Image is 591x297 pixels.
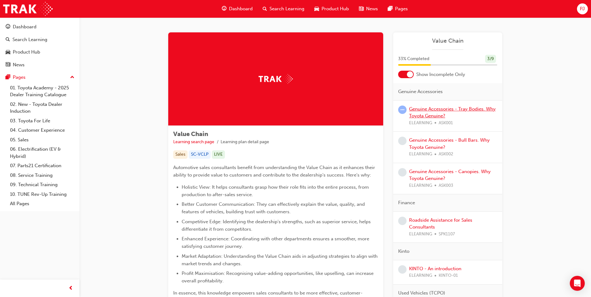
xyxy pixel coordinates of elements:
[7,125,77,135] a: 04. Customer Experience
[409,106,496,119] a: Genuine Accessories - Tray Bodies. Why Toyota Genuine?
[395,5,408,12] span: Pages
[398,106,407,114] span: learningRecordVerb_ATTEMPT-icon
[359,5,364,13] span: news-icon
[7,144,77,161] a: 06. Electrification (EV & Hybrid)
[7,100,77,116] a: 02. New - Toyota Dealer Induction
[409,266,461,271] a: KINTO - An introduction
[398,265,407,274] span: learningRecordVerb_NONE-icon
[2,72,77,83] button: Pages
[398,290,445,297] span: Used Vehicles (TCPO)
[12,36,47,43] div: Search Learning
[409,272,432,279] span: ELEARNING
[2,21,77,33] a: Dashboard
[409,169,491,181] a: Genuine Accessories - Canopies. Why Toyota Genuine?
[7,199,77,209] a: All Pages
[7,83,77,100] a: 01. Toyota Academy - 2025 Dealer Training Catalogue
[259,74,293,84] img: Trak
[182,201,366,214] span: Better Customer Communication: They can effectively explain the value, quality, and features of v...
[398,248,409,255] span: Kinto
[222,5,226,13] span: guage-icon
[221,139,269,146] li: Learning plan detail page
[6,37,10,43] span: search-icon
[416,71,465,78] span: Show Incomplete Only
[13,49,40,56] div: Product Hub
[409,217,472,230] a: Roadside Assistance for Sales Consultants
[439,151,453,158] span: ASK002
[398,55,429,63] span: 33 % Completed
[322,5,349,12] span: Product Hub
[439,182,453,189] span: ASK003
[409,231,432,238] span: ELEARNING
[182,236,370,249] span: Enhanced Experience: Coordinating with other departments ensures a smoother, more satisfying cust...
[69,285,73,292] span: prev-icon
[2,59,77,71] a: News
[13,74,26,81] div: Pages
[173,150,188,159] div: Sales
[580,5,585,12] span: PJ
[409,120,432,127] span: ELEARNING
[212,150,225,159] div: LIVE
[182,184,370,197] span: Holistic View: It helps consultants grasp how their role fits into the entire process, from produ...
[7,135,77,145] a: 05. Sales
[13,61,25,68] div: News
[6,49,10,55] span: car-icon
[6,75,10,80] span: pages-icon
[366,5,378,12] span: News
[182,219,372,232] span: Competitive Edge: Identifying the dealership's strengths, such as superior service, helps differe...
[354,2,383,15] a: news-iconNews
[7,190,77,199] a: 10. TUNE Rev-Up Training
[70,73,74,82] span: up-icon
[7,171,77,180] a: 08. Service Training
[577,3,588,14] button: PJ
[217,2,258,15] a: guage-iconDashboard
[189,150,211,159] div: SC-VCLP
[2,46,77,58] a: Product Hub
[309,2,354,15] a: car-iconProduct Hub
[398,168,407,177] span: learningRecordVerb_NONE-icon
[383,2,413,15] a: pages-iconPages
[398,199,415,206] span: Finance
[13,23,36,31] div: Dashboard
[398,217,407,225] span: learningRecordVerb_NONE-icon
[398,88,443,95] span: Genuine Accessories
[398,37,497,45] a: Value Chain
[173,130,208,138] span: Value Chain
[409,182,432,189] span: ELEARNING
[388,5,393,13] span: pages-icon
[2,34,77,45] a: Search Learning
[7,116,77,126] a: 03. Toyota For Life
[258,2,309,15] a: search-iconSearch Learning
[398,137,407,145] span: learningRecordVerb_NONE-icon
[485,55,496,63] div: 3 / 9
[3,2,53,16] img: Trak
[570,276,585,291] div: Open Intercom Messenger
[182,253,379,266] span: Market Adaptation: Understanding the Value Chain aids in adjusting strategies to align with marke...
[7,161,77,171] a: 07. Parts21 Certification
[409,151,432,158] span: ELEARNING
[439,120,453,127] span: ASK001
[173,139,214,144] a: Learning search page
[229,5,253,12] span: Dashboard
[269,5,304,12] span: Search Learning
[439,272,458,279] span: KINTO-01
[439,231,455,238] span: SPK1107
[2,20,77,72] button: DashboardSearch LearningProduct HubNews
[314,5,319,13] span: car-icon
[409,137,490,150] a: Genuine Accessories - Bull Bars. Why Toyota Genuine?
[263,5,267,13] span: search-icon
[6,62,10,68] span: news-icon
[182,271,375,284] span: Profit Maximisation: Recognising value-adding opportunities, like upselling, can increase overall...
[7,180,77,190] a: 09. Technical Training
[173,165,376,178] span: Automotive sales consultants benefit from understanding the Value Chain as it enhances their abil...
[6,24,10,30] span: guage-icon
